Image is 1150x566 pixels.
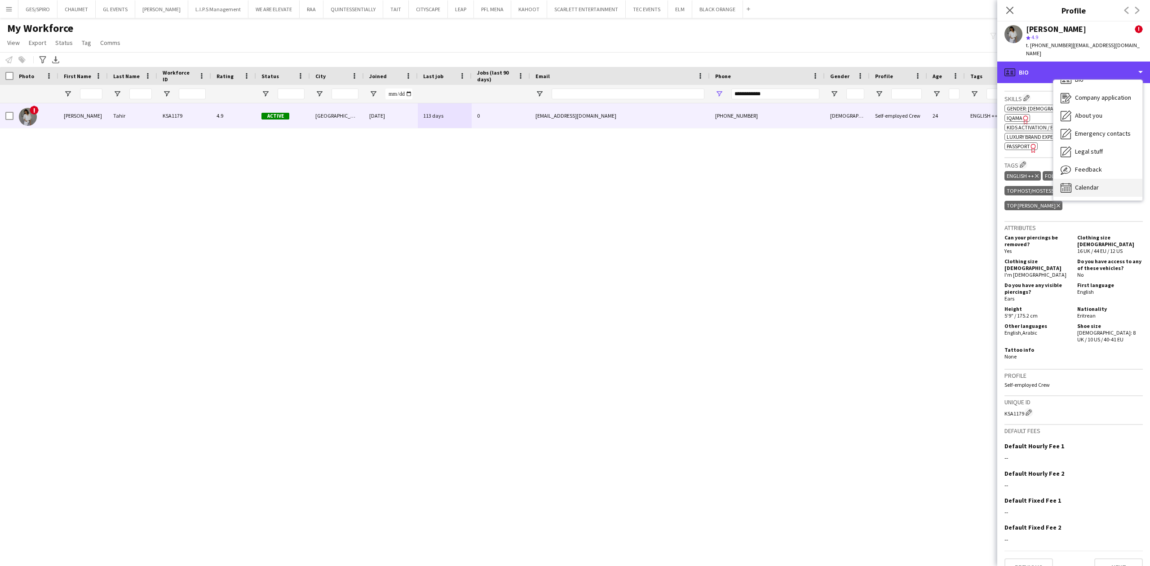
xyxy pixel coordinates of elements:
[383,0,409,18] button: TAIT
[1004,408,1143,417] div: KSA1179
[1004,160,1143,169] h3: Tags
[409,0,448,18] button: CITYSCAPE
[261,90,270,98] button: Open Filter Menu
[986,88,1013,99] input: Tags Filter Input
[1007,133,1069,140] span: Luxury brand experience
[248,0,300,18] button: WE ARE ELEVATE
[418,103,472,128] div: 113 days
[511,0,547,18] button: KAHOOT
[1004,469,1064,478] h3: Default Hourly Fee 2
[1004,258,1070,271] h5: Clothing size [DEMOGRAPHIC_DATA]
[1004,535,1143,544] div: --
[369,73,387,80] span: Joined
[1004,496,1061,504] h3: Default Fixed Fee 1
[535,90,544,98] button: Open Filter Menu
[1026,25,1086,33] div: [PERSON_NAME]
[1075,165,1102,173] span: Feedback
[100,39,120,47] span: Comms
[1077,288,1094,295] span: English
[1004,381,1143,388] p: Self-employed Crew
[113,73,140,80] span: Last Name
[477,69,514,83] span: Jobs (last 90 days)
[332,88,358,99] input: City Filter Input
[1075,147,1103,155] span: Legal stuff
[927,103,965,128] div: 24
[715,73,731,80] span: Phone
[113,90,121,98] button: Open Filter Menu
[261,73,279,80] span: Status
[1135,25,1143,33] span: !
[1004,282,1070,295] h5: Do you have any visible piercings?
[1053,125,1142,143] div: Emergency contacts
[29,39,46,47] span: Export
[1075,111,1102,119] span: About you
[474,0,511,18] button: PFL MENA
[18,0,57,18] button: GES/SPIRO
[1004,523,1061,531] h3: Default Fixed Fee 2
[57,0,96,18] button: CHAUMET
[310,103,364,128] div: [GEOGRAPHIC_DATA]
[875,90,883,98] button: Open Filter Menu
[965,103,1019,128] div: ENGLISH ++, FOLLOW UP , [PERSON_NAME] PROFILE, TOP HOST/HOSTESS, TOP PROMOTER, TOP [PERSON_NAME]
[211,103,256,128] div: 4.9
[108,103,157,128] div: Tahir
[970,90,978,98] button: Open Filter Menu
[535,73,550,80] span: Email
[715,90,723,98] button: Open Filter Menu
[1004,171,1041,181] div: ENGLISH ++
[875,73,893,80] span: Profile
[1004,442,1064,450] h3: Default Hourly Fee 1
[830,90,838,98] button: Open Filter Menu
[1004,346,1070,353] h5: Tattoo info
[1077,312,1096,319] span: Eritrean
[1004,248,1012,254] span: Yes
[626,0,668,18] button: TEC EVENTS
[364,103,418,128] div: [DATE]
[933,90,941,98] button: Open Filter Menu
[50,54,61,65] app-action-btn: Export XLSX
[1077,234,1143,248] h5: Clothing size [DEMOGRAPHIC_DATA]
[278,88,305,99] input: Status Filter Input
[547,0,626,18] button: SCARLETT ENTERTAINMENT
[1004,234,1070,248] h5: Can your piercings be removed?
[157,103,211,128] div: KSA1179
[163,69,195,83] span: Workforce ID
[369,90,377,98] button: Open Filter Menu
[731,88,819,99] input: Phone Filter Input
[19,108,37,126] img: Haneen Tahir
[163,90,171,98] button: Open Filter Menu
[846,88,864,99] input: Gender Filter Input
[1053,161,1142,179] div: Feedback
[7,22,73,35] span: My Workforce
[261,113,289,119] span: Active
[315,73,326,80] span: City
[1004,201,1062,210] div: TOP [PERSON_NAME]
[1004,329,1022,336] span: English ,
[1022,329,1037,336] span: Arabic
[80,88,102,99] input: First Name Filter Input
[1053,71,1142,89] div: Bio
[1075,93,1131,102] span: Company application
[710,103,825,128] div: [PHONE_NUMBER]
[1004,323,1070,329] h5: Other languages
[188,0,248,18] button: L.I.P.S Management
[1075,183,1099,191] span: Calendar
[55,39,73,47] span: Status
[1004,224,1143,232] h3: Attributes
[1077,329,1136,343] span: [DEMOGRAPHIC_DATA]: 8 UK / 10 US / 40-41 EU
[1004,398,1143,406] h3: Unique ID
[1004,427,1143,435] h3: Default fees
[300,0,323,18] button: RAA
[1007,115,1022,121] span: IQAMA
[64,90,72,98] button: Open Filter Menu
[1007,105,1081,112] span: Gender: [DEMOGRAPHIC_DATA]
[1004,454,1143,462] div: --
[552,88,704,99] input: Email Filter Input
[1004,93,1143,103] h3: Skills
[1053,143,1142,161] div: Legal stuff
[997,4,1150,16] h3: Profile
[1026,42,1073,49] span: t. [PHONE_NUMBER]
[323,0,383,18] button: QUINTESSENTIALLY
[1077,323,1143,329] h5: Shoe size
[933,73,942,80] span: Age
